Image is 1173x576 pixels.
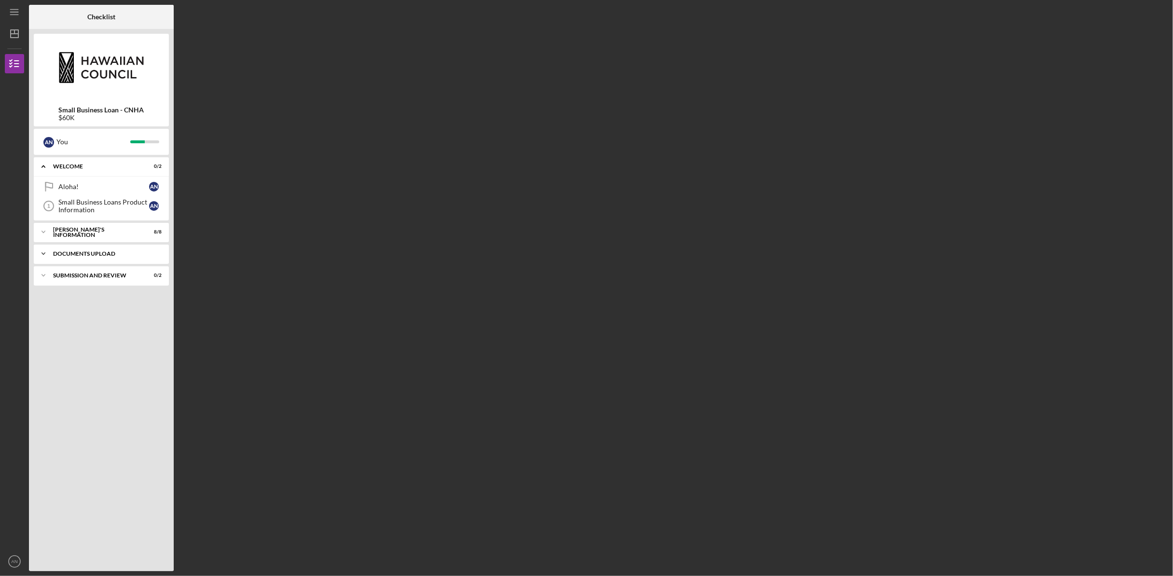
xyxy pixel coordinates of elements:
a: Aloha!AN [39,177,164,196]
div: SUBMISSION AND REVIEW [53,273,138,278]
div: 8 / 8 [144,229,162,235]
div: A N [43,137,54,148]
div: A N [149,182,159,192]
b: Small Business Loan - CNHA [59,106,144,114]
div: 0 / 2 [144,164,162,169]
b: Checklist [87,13,115,21]
text: AN [11,559,17,564]
button: AN [5,552,24,571]
div: 0 / 2 [144,273,162,278]
tspan: 1 [47,203,50,209]
div: You [56,134,130,150]
a: 1Small Business Loans Product InformationAN [39,196,164,216]
div: Aloha! [58,183,149,191]
div: WELCOME [53,164,138,169]
img: Product logo [34,39,169,96]
div: A N [149,201,159,211]
div: Small Business Loans Product Information [58,198,149,214]
div: [PERSON_NAME]'S INFORMATION [53,227,138,238]
div: DOCUMENTS UPLOAD [53,251,157,257]
div: $60K [59,114,144,122]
